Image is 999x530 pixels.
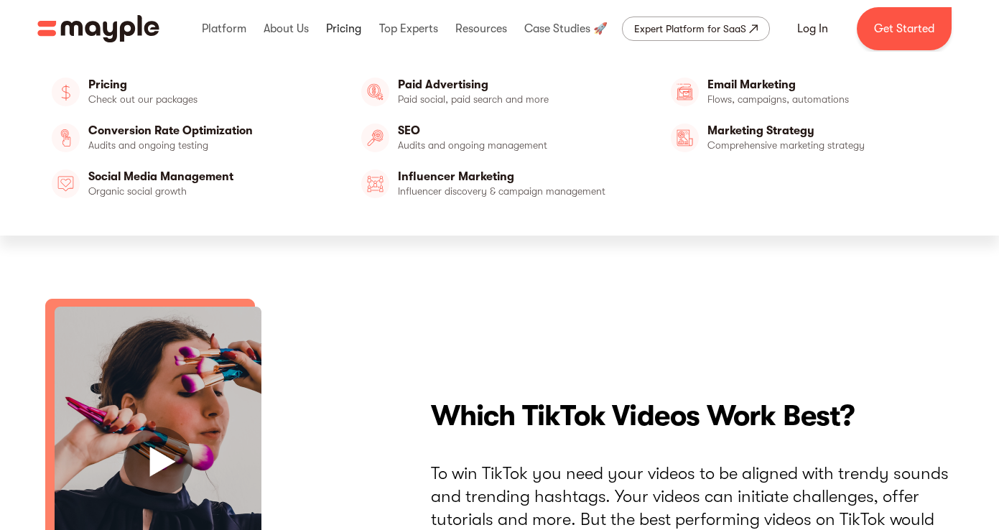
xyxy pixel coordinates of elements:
div: Resources [452,6,511,52]
div: Platform [198,6,250,52]
div: About Us [260,6,312,52]
a: Log In [780,11,845,46]
a: Get Started [857,7,952,50]
a: Expert Platform for SaaS [622,17,770,41]
h2: Which TikTok Videos Work Best? [431,396,962,436]
a: home [37,15,159,42]
img: Mayple logo [37,15,159,42]
div: Top Experts [376,6,442,52]
div: Pricing [322,6,365,52]
div: Expert Platform for SaaS [634,20,746,37]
